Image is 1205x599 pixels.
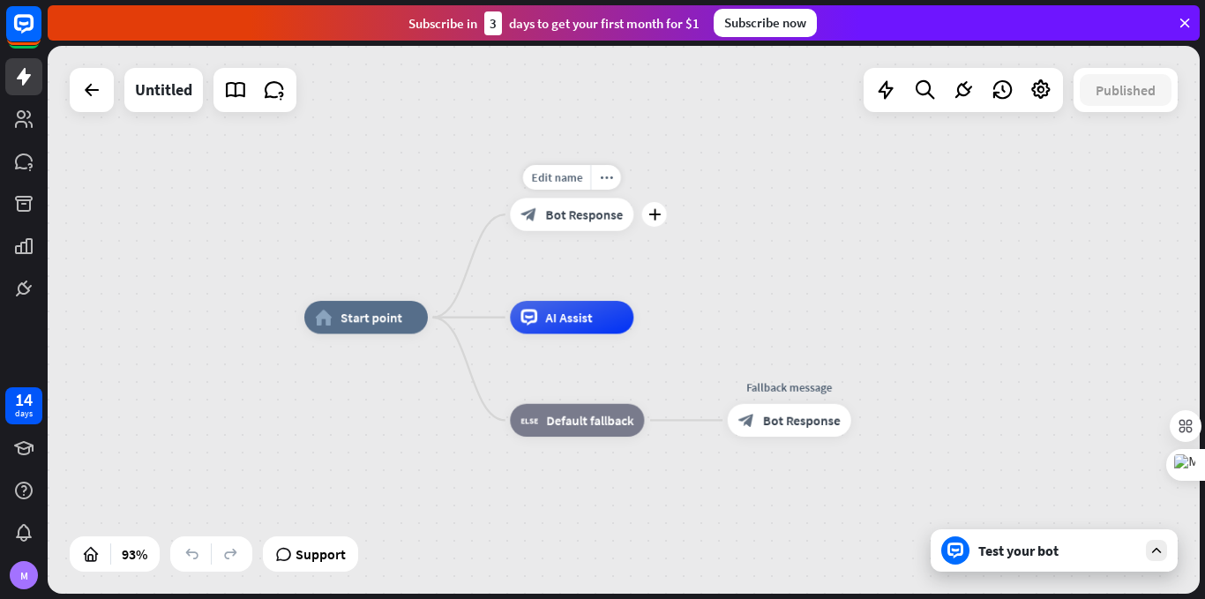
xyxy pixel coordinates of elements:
[116,540,153,568] div: 93%
[15,408,33,420] div: days
[715,379,864,396] div: Fallback message
[5,387,42,424] a: 14 days
[600,171,613,183] i: more_horiz
[545,206,623,223] span: Bot Response
[315,309,333,326] i: home_2
[296,540,346,568] span: Support
[484,11,502,35] div: 3
[714,9,817,37] div: Subscribe now
[14,7,67,60] button: Open LiveChat chat widget
[978,542,1137,559] div: Test your bot
[531,170,582,185] span: Edit name
[1080,74,1171,106] button: Published
[520,206,537,223] i: block_bot_response
[546,412,633,429] span: Default fallback
[648,209,661,221] i: plus
[15,392,33,408] div: 14
[341,309,402,326] span: Start point
[135,68,192,112] div: Untitled
[763,412,841,429] span: Bot Response
[520,412,538,429] i: block_fallback
[738,412,755,429] i: block_bot_response
[408,11,700,35] div: Subscribe in days to get your first month for $1
[545,309,592,326] span: AI Assist
[10,561,38,589] div: M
